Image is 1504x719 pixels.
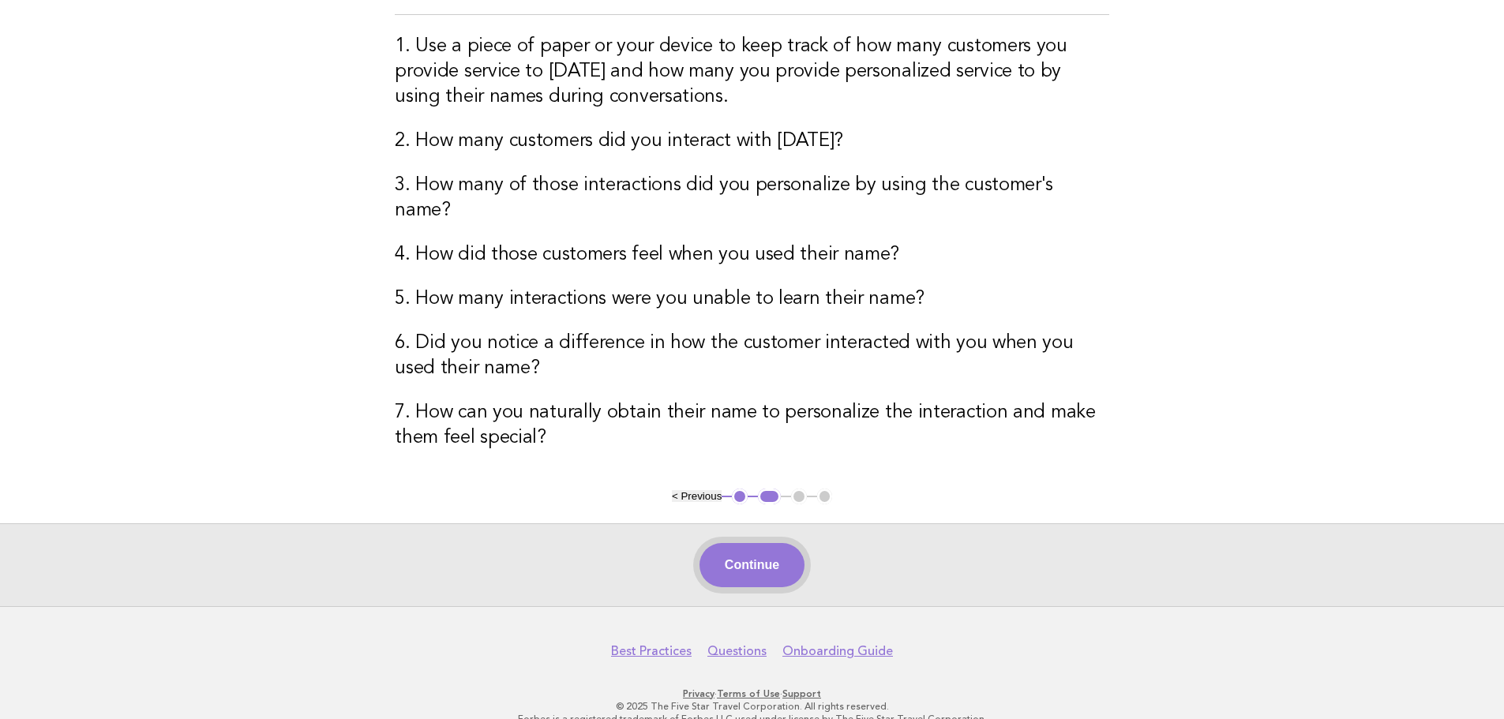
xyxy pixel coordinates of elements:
[395,34,1109,110] h3: 1. Use a piece of paper or your device to keep track of how many customers you provide service to...
[395,242,1109,268] h3: 4. How did those customers feel when you used their name?
[717,688,780,699] a: Terms of Use
[395,286,1109,312] h3: 5. How many interactions were you unable to learn their name?
[707,643,767,659] a: Questions
[269,687,1236,700] p: · ·
[395,173,1109,223] h3: 3. How many of those interactions did you personalize by using the customer's name?
[672,490,722,502] button: < Previous
[395,129,1109,154] h3: 2. How many customers did you interact with [DATE]?
[269,700,1236,713] p: © 2025 The Five Star Travel Corporation. All rights reserved.
[758,489,781,504] button: 2
[611,643,692,659] a: Best Practices
[782,688,821,699] a: Support
[732,489,748,504] button: 1
[782,643,893,659] a: Onboarding Guide
[683,688,714,699] a: Privacy
[699,543,805,587] button: Continue
[395,400,1109,451] h3: 7. How can you naturally obtain their name to personalize the interaction and make them feel spec...
[395,331,1109,381] h3: 6. Did you notice a difference in how the customer interacted with you when you used their name?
